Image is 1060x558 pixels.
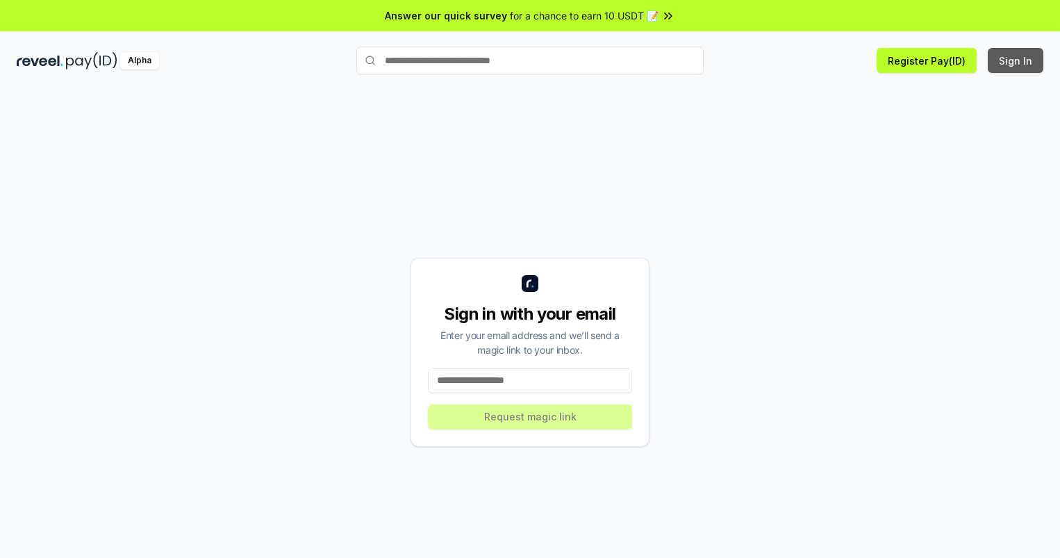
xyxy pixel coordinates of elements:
[877,48,977,73] button: Register Pay(ID)
[522,275,538,292] img: logo_small
[988,48,1043,73] button: Sign In
[66,52,117,69] img: pay_id
[428,328,632,357] div: Enter your email address and we’ll send a magic link to your inbox.
[17,52,63,69] img: reveel_dark
[510,8,659,23] span: for a chance to earn 10 USDT 📝
[120,52,159,69] div: Alpha
[428,303,632,325] div: Sign in with your email
[385,8,507,23] span: Answer our quick survey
